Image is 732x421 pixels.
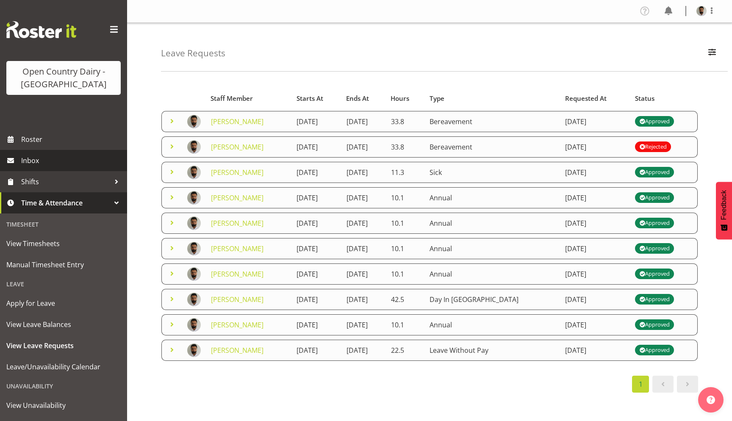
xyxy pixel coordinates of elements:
span: Manual Timesheet Entry [6,258,121,271]
td: [DATE] [291,213,341,234]
td: [DATE] [341,187,386,208]
button: Filter Employees [703,44,721,63]
a: [PERSON_NAME] [211,295,263,304]
td: Annual [424,213,560,234]
td: [DATE] [291,187,341,208]
span: Leave/Unavailability Calendar [6,360,121,373]
td: Sick [424,162,560,183]
img: gurpreet-singh317c28da1b01342c0902ac45d1f14480.png [187,140,201,154]
div: Approved [639,269,670,279]
td: [DATE] [341,238,386,259]
td: 10.1 [386,213,424,234]
div: Open Country Dairy - [GEOGRAPHIC_DATA] [15,65,112,91]
td: [DATE] [291,340,341,361]
img: gurpreet-singh317c28da1b01342c0902ac45d1f14480.png [187,267,201,281]
img: gurpreet-singh317c28da1b01342c0902ac45d1f14480.png [187,216,201,230]
td: 22.5 [386,340,424,361]
td: Bereavement [424,136,560,158]
div: Leave [2,275,125,293]
td: [DATE] [291,263,341,285]
td: 10.1 [386,238,424,259]
td: Day In [GEOGRAPHIC_DATA] [424,289,560,310]
td: 33.8 [386,111,424,132]
a: Manual Timesheet Entry [2,254,125,275]
td: Annual [424,187,560,208]
td: [DATE] [560,111,630,132]
div: Approved [639,167,670,177]
span: Feedback [720,190,728,220]
span: Hours [391,94,409,103]
span: Ends At [346,94,369,103]
td: [DATE] [560,162,630,183]
td: [DATE] [341,111,386,132]
img: gurpreet-singh317c28da1b01342c0902ac45d1f14480.png [187,166,201,179]
h4: Leave Requests [161,48,225,58]
div: Approved [639,218,670,228]
img: gurpreet-singh317c28da1b01342c0902ac45d1f14480.png [187,191,201,205]
span: Time & Attendance [21,197,110,209]
td: [DATE] [341,314,386,335]
img: gurpreet-singh317c28da1b01342c0902ac45d1f14480.png [187,293,201,306]
img: help-xxl-2.png [707,396,715,404]
td: Leave Without Pay [424,340,560,361]
a: [PERSON_NAME] [211,244,263,253]
span: View Leave Requests [6,339,121,352]
span: View Unavailability [6,399,121,412]
span: View Leave Balances [6,318,121,331]
span: Requested At [565,94,607,103]
td: [DATE] [341,213,386,234]
td: 33.8 [386,136,424,158]
td: [DATE] [560,136,630,158]
td: [DATE] [291,162,341,183]
img: gurpreet-singh317c28da1b01342c0902ac45d1f14480.png [187,318,201,332]
div: Approved [639,193,670,203]
td: [DATE] [291,289,341,310]
span: Shifts [21,175,110,188]
a: [PERSON_NAME] [211,117,263,126]
div: Approved [639,345,670,355]
div: Approved [639,320,670,330]
a: [PERSON_NAME] [211,168,263,177]
a: View Leave Requests [2,335,125,356]
td: [DATE] [560,213,630,234]
td: [DATE] [560,340,630,361]
td: Annual [424,314,560,335]
td: Annual [424,238,560,259]
div: Rejected [639,142,667,152]
span: Status [635,94,654,103]
td: [DATE] [560,289,630,310]
td: [DATE] [341,136,386,158]
span: Inbox [21,154,123,167]
a: [PERSON_NAME] [211,219,263,228]
td: Bereavement [424,111,560,132]
div: Approved [639,244,670,254]
td: [DATE] [341,263,386,285]
a: [PERSON_NAME] [211,320,263,330]
td: 42.5 [386,289,424,310]
td: [DATE] [560,263,630,285]
td: 10.1 [386,263,424,285]
span: View Timesheets [6,237,121,250]
td: [DATE] [560,238,630,259]
a: View Unavailability [2,395,125,416]
td: 11.3 [386,162,424,183]
img: Rosterit website logo [6,21,76,38]
span: Staff Member [211,94,253,103]
a: Apply for Leave [2,293,125,314]
a: View Leave Balances [2,314,125,335]
div: Timesheet [2,216,125,233]
img: gurpreet-singh317c28da1b01342c0902ac45d1f14480.png [187,343,201,357]
td: [DATE] [291,314,341,335]
img: gurpreet-singh317c28da1b01342c0902ac45d1f14480.png [187,242,201,255]
span: Starts At [297,94,323,103]
td: 10.1 [386,187,424,208]
a: [PERSON_NAME] [211,193,263,202]
td: [DATE] [341,289,386,310]
td: [DATE] [341,340,386,361]
a: [PERSON_NAME] [211,346,263,355]
div: Approved [639,116,670,127]
td: [DATE] [341,162,386,183]
img: gurpreet-singh317c28da1b01342c0902ac45d1f14480.png [696,6,707,16]
span: Roster [21,133,123,146]
td: Annual [424,263,560,285]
